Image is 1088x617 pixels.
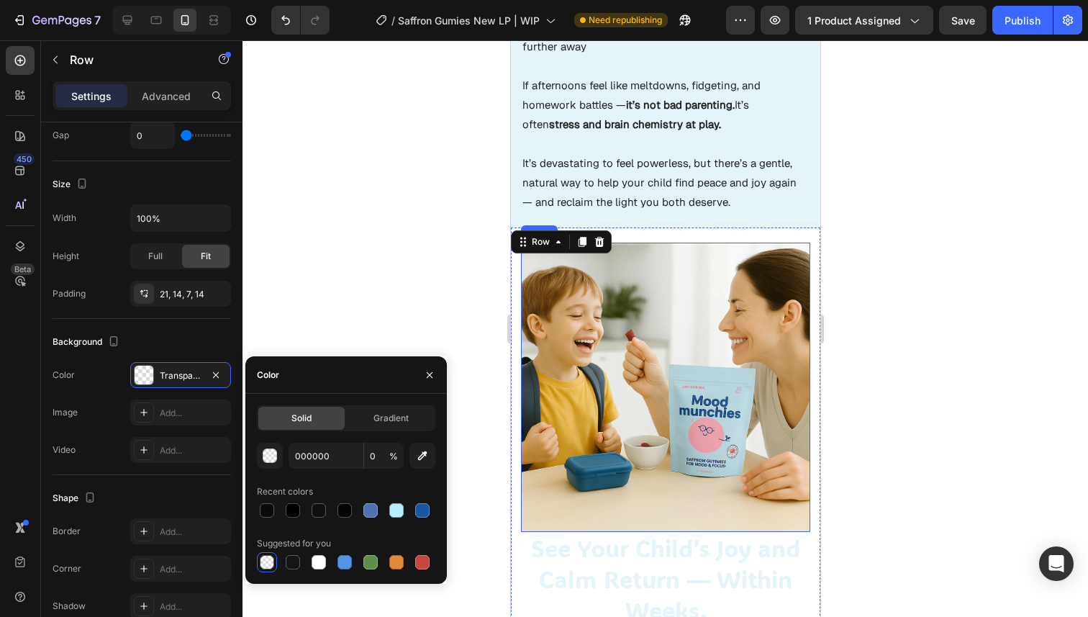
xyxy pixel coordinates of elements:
div: 21, 14, 7, 14 [160,288,227,301]
input: Auto [131,205,230,231]
span: 1 product assigned [807,13,901,28]
span: Fit [201,250,211,263]
div: Shape [53,489,99,508]
div: Color [53,369,75,382]
iframe: Design area [511,40,820,617]
div: Size [53,175,91,194]
div: Open Intercom Messenger [1039,546,1074,581]
div: Corner [53,562,81,575]
div: Image [53,406,78,419]
button: 1 product assigned [795,6,933,35]
div: Color [257,369,279,382]
p: Advanced [142,89,191,104]
div: 450 [14,153,35,165]
input: Auto [131,122,174,148]
span: Full [148,250,163,263]
button: Save [939,6,987,35]
input: Eg: FFFFFF [289,443,363,469]
h2: See Your Child’s Joy and Calm Return — Within Weeks. [10,492,299,587]
p: Settings [71,89,112,104]
div: Add... [160,444,227,457]
span: / [391,13,395,28]
p: 7 [94,12,101,29]
div: Undo/Redo [271,6,330,35]
div: Add... [160,526,227,539]
p: Row [70,51,192,68]
div: Add... [160,600,227,613]
div: Padding [53,287,86,300]
span: Gradient [373,412,409,425]
span: Save [951,14,975,27]
div: Add... [160,407,227,420]
div: Recent colors [257,485,313,498]
div: Transparent [160,369,201,382]
button: 7 [6,6,107,35]
div: Background [53,333,122,352]
div: Width [53,212,76,225]
div: Add... [160,563,227,576]
div: Gap [53,129,69,142]
span: Solid [291,412,312,425]
div: Suggested for you [257,537,331,550]
span: Saffron Gumies New LP | WIP [398,13,540,28]
div: Shadow [53,600,86,613]
div: Publish [1005,13,1041,28]
span: Need republishing [589,14,662,27]
div: Row [18,195,42,208]
button: Publish [992,6,1053,35]
div: Border [53,525,81,538]
div: Video [53,443,76,456]
div: Beta [11,264,35,275]
div: Height [53,250,79,263]
span: % [389,450,398,463]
